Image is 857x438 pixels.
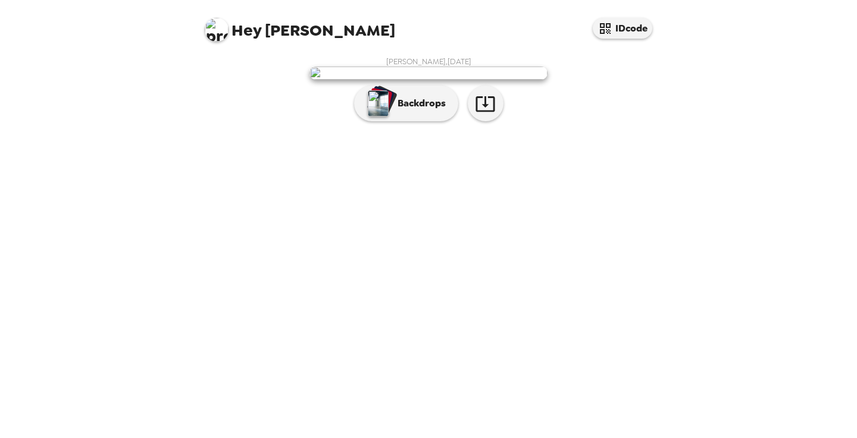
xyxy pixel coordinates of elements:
button: IDcode [593,18,652,39]
span: [PERSON_NAME] , [DATE] [386,56,471,67]
img: user [309,67,548,80]
span: [PERSON_NAME] [205,12,395,39]
button: Backdrops [354,86,458,121]
span: Hey [232,20,261,41]
p: Backdrops [392,96,446,111]
img: profile pic [205,18,229,42]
